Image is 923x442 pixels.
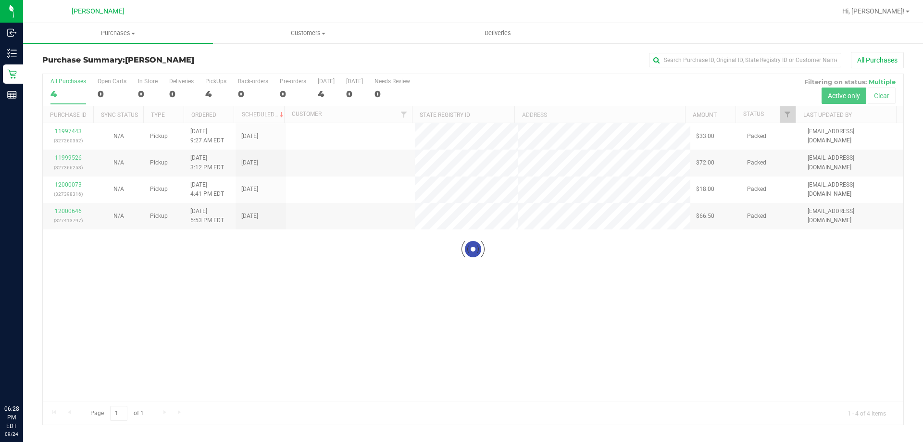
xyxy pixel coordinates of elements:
span: [PERSON_NAME] [125,55,194,64]
inline-svg: Inventory [7,49,17,58]
p: 06:28 PM EDT [4,404,19,430]
span: [PERSON_NAME] [72,7,125,15]
inline-svg: Inbound [7,28,17,38]
a: Deliveries [403,23,593,43]
a: Customers [213,23,403,43]
inline-svg: Retail [7,69,17,79]
input: Search Purchase ID, Original ID, State Registry ID or Customer Name... [649,53,841,67]
button: All Purchases [851,52,904,68]
span: Customers [213,29,402,38]
span: Hi, [PERSON_NAME]! [842,7,905,15]
p: 09/24 [4,430,19,438]
h3: Purchase Summary: [42,56,329,64]
a: Purchases [23,23,213,43]
inline-svg: Reports [7,90,17,100]
span: Deliveries [472,29,524,38]
span: Purchases [23,29,213,38]
iframe: Resource center [10,365,38,394]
